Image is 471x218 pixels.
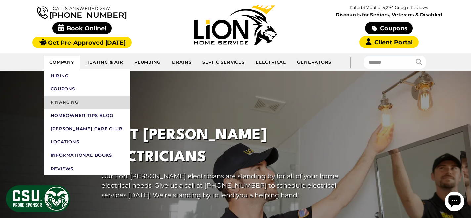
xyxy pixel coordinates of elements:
[44,96,130,109] a: Financing
[101,171,342,200] p: Our Fort [PERSON_NAME] electricians are standing by for all of your home electrical needs. Give u...
[5,184,71,213] img: CSU Sponsor Badge
[44,162,130,175] a: Reviews
[44,109,130,122] a: Homeowner Tips Blog
[337,53,364,71] div: |
[80,56,129,69] a: Heating & Air
[44,149,130,162] a: Informational Books
[44,82,130,95] a: Coupons
[32,37,131,48] a: Get Pre-Approved [DATE]
[166,56,197,69] a: Drains
[44,135,130,148] a: Locations
[129,56,167,69] a: Plumbing
[359,36,419,48] a: Client Portal
[3,3,22,22] div: Open chat widget
[312,4,466,11] p: Rated 4.7 out of 5,294 Google Reviews
[250,56,292,69] a: Electrical
[314,12,464,17] span: Discounts for Seniors, Veterans & Disabled
[365,22,413,34] a: Coupons
[44,56,80,69] a: Company
[37,5,127,19] a: [PHONE_NUMBER]
[44,69,130,82] a: Hiring
[194,5,277,45] img: Lion Home Service
[101,124,342,169] h1: Fort [PERSON_NAME] Electricians
[197,56,250,69] a: Septic Services
[44,122,130,135] a: [PERSON_NAME] Care Club
[292,56,337,69] a: Generators
[52,22,112,34] span: Book Online!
